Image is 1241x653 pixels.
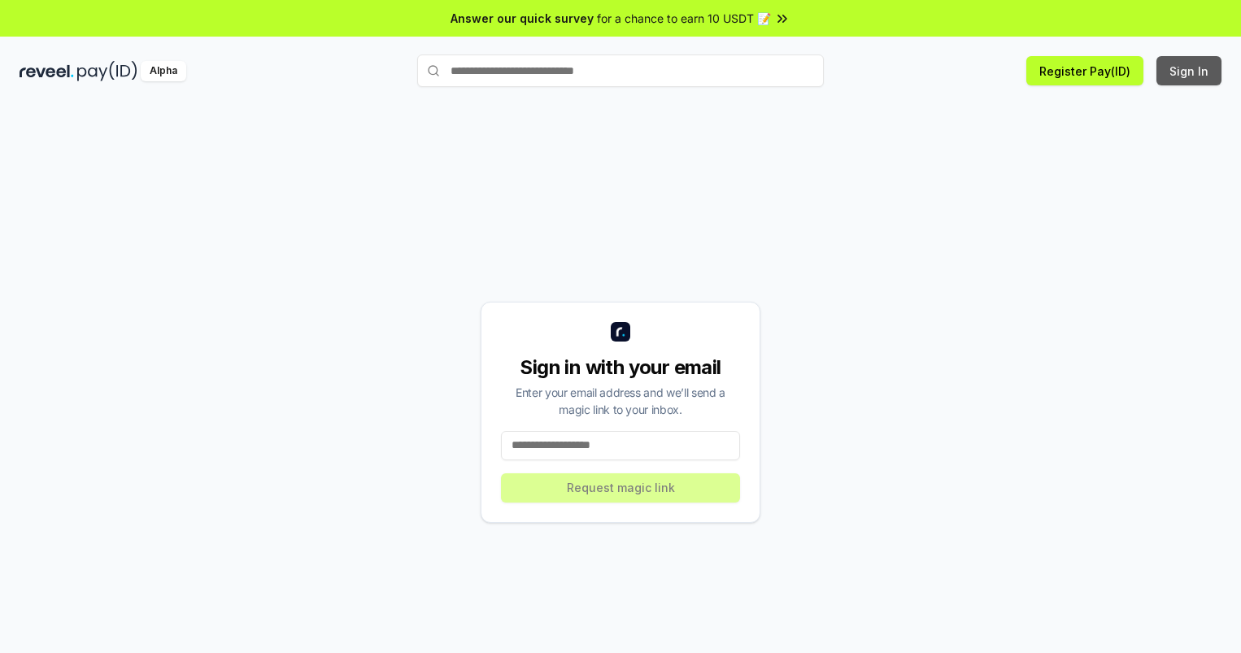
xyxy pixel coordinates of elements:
[77,61,137,81] img: pay_id
[1156,56,1221,85] button: Sign In
[501,355,740,381] div: Sign in with your email
[20,61,74,81] img: reveel_dark
[611,322,630,342] img: logo_small
[451,10,594,27] span: Answer our quick survey
[597,10,771,27] span: for a chance to earn 10 USDT 📝
[1026,56,1143,85] button: Register Pay(ID)
[501,384,740,418] div: Enter your email address and we’ll send a magic link to your inbox.
[141,61,186,81] div: Alpha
